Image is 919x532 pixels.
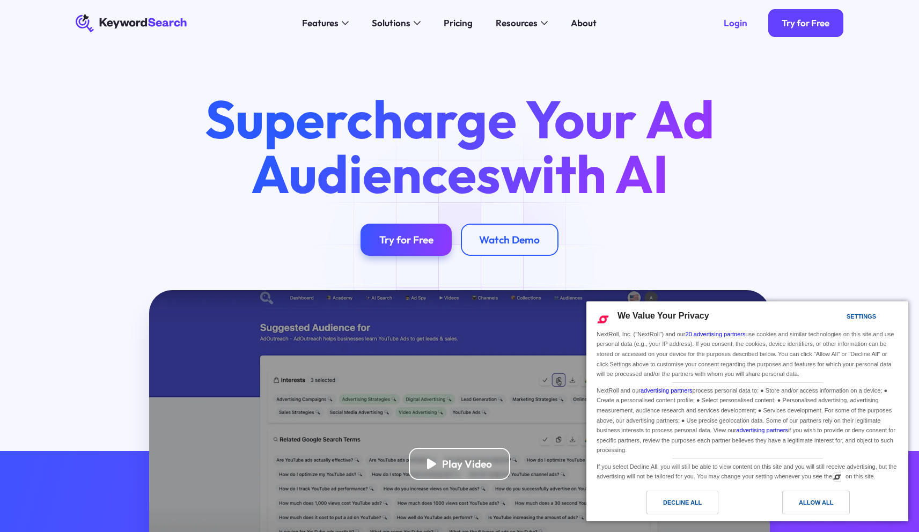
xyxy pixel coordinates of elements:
a: Pricing [437,14,480,32]
div: Pricing [444,16,473,30]
div: NextRoll, Inc. ("NextRoll") and our use cookies and similar technologies on this site and use per... [594,328,900,380]
div: Allow All [799,497,833,508]
div: Play Video [442,457,492,470]
a: Try for Free [768,9,843,36]
div: If you select Decline All, you will still be able to view content on this site and you will still... [594,459,900,483]
a: Login [710,9,761,36]
div: Try for Free [379,233,433,246]
div: Try for Free [782,17,829,28]
a: Allow All [747,491,902,520]
div: Features [302,16,339,30]
div: About [571,16,597,30]
div: Resources [496,16,538,30]
div: Decline All [663,497,702,508]
a: 20 advertising partners [686,331,746,337]
a: advertising partners [641,387,693,394]
h1: Supercharge Your Ad Audiences [183,92,735,201]
span: We Value Your Privacy [617,311,709,320]
div: Settings [847,311,876,322]
div: NextRoll and our process personal data to: ● Store and/or access information on a device; ● Creat... [594,383,900,456]
div: Solutions [372,16,410,30]
div: Login [724,17,747,28]
div: Watch Demo [479,233,540,246]
a: Try for Free [361,224,452,256]
a: advertising partners [736,427,788,433]
span: with AI [501,140,668,207]
a: Decline All [593,491,747,520]
a: Settings [828,308,854,328]
a: About [564,14,604,32]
